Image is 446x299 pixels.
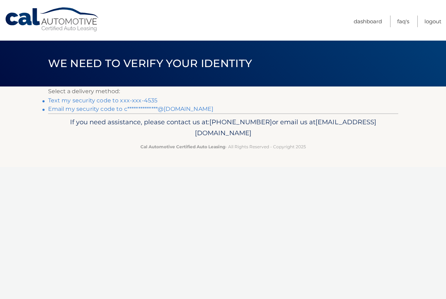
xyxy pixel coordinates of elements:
a: Logout [424,16,441,27]
span: [PHONE_NUMBER] [209,118,272,126]
p: Select a delivery method: [48,86,398,96]
a: Dashboard [354,16,382,27]
strong: Cal Automotive Certified Auto Leasing [140,144,225,149]
p: - All Rights Reserved - Copyright 2025 [53,143,394,150]
a: Text my security code to xxx-xxx-4535 [48,97,158,104]
span: We need to verify your identity [48,57,252,70]
p: If you need assistance, please contact us at: or email us at [53,116,394,139]
a: Cal Automotive [5,7,100,32]
a: FAQ's [397,16,409,27]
